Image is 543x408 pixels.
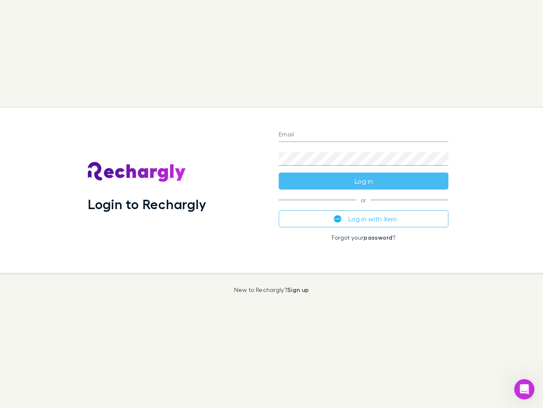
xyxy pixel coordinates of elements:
p: Forgot your ? [279,234,448,241]
p: New to Rechargly? [234,286,309,293]
iframe: Intercom live chat [514,379,535,399]
h1: Login to Rechargly [88,196,206,212]
button: Log in [279,173,448,190]
img: Rechargly's Logo [88,162,186,182]
button: Log in with Xero [279,210,448,227]
a: password [364,234,392,241]
img: Xero's logo [334,215,341,223]
a: Sign up [287,286,309,293]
